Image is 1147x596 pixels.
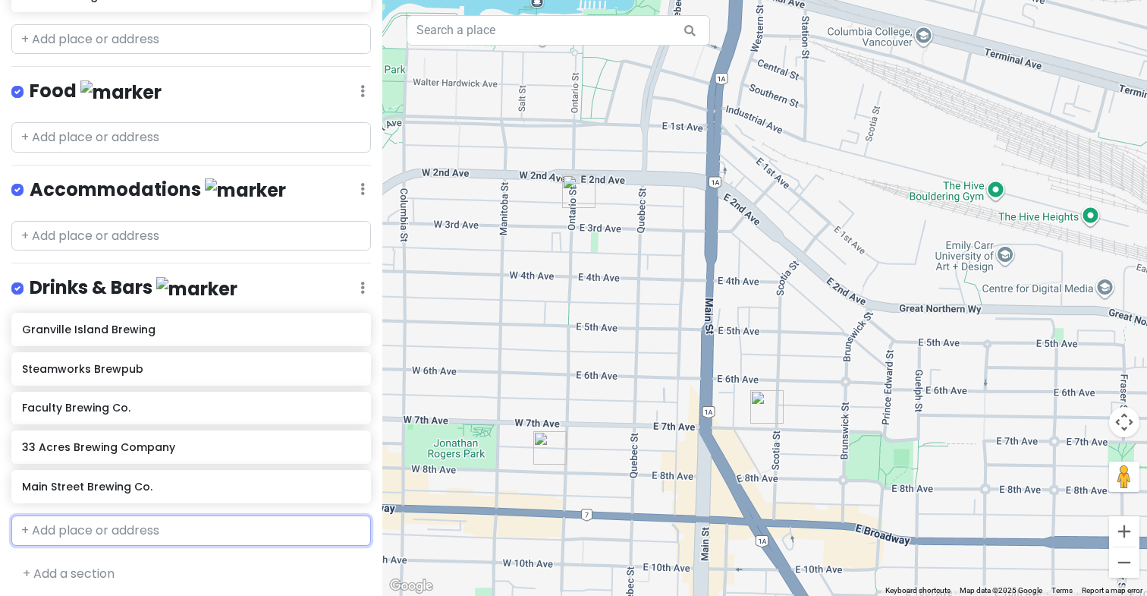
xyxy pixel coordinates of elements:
button: Map camera controls [1109,407,1139,437]
input: Search a place [407,15,710,46]
div: 33 Acres Brewing Company [533,431,567,465]
a: + Add a section [23,565,115,582]
h6: Faculty Brewing Co. [22,401,360,415]
div: Main Street Brewing Co. [750,390,784,424]
img: marker [205,178,286,202]
button: Keyboard shortcuts [885,585,951,596]
h6: Main Street Brewing Co. [22,480,360,494]
div: Faculty Brewing Co. [562,175,595,208]
img: marker [156,277,237,301]
img: marker [80,80,162,104]
h4: Drinks & Bars [30,276,237,301]
a: Report a map error [1082,586,1142,594]
button: Drag Pegman onto the map to open Street View [1109,462,1139,492]
a: Open this area in Google Maps (opens a new window) [386,576,436,596]
h6: Granville Island Brewing [22,323,360,336]
h6: Steamworks Brewpub [22,362,360,376]
input: + Add place or address [11,516,371,546]
span: Map data ©2025 Google [960,586,1042,594]
h6: 33 Acres Brewing Company [22,440,360,454]
h4: Accommodations [30,178,286,203]
input: + Add place or address [11,221,371,251]
input: + Add place or address [11,24,371,55]
button: Zoom out [1109,547,1139,578]
a: Terms (opens in new tab) [1051,586,1073,594]
button: Zoom in [1109,516,1139,547]
img: Google [386,576,436,596]
h4: Food [30,79,162,104]
input: + Add place or address [11,122,371,153]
